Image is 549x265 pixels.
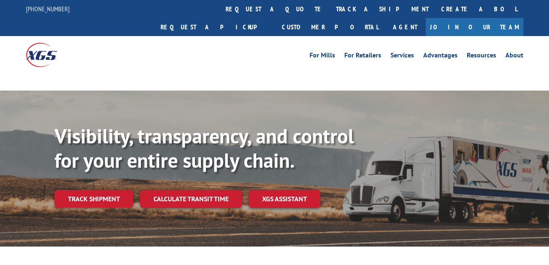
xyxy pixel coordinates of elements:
a: About [505,52,523,61]
a: Advantages [423,52,458,61]
a: For Retailers [344,52,381,61]
a: Track shipment [55,190,133,208]
a: XGS ASSISTANT [249,190,320,208]
a: Resources [467,52,496,61]
a: Customer Portal [276,18,385,36]
a: Services [390,52,414,61]
a: For Mills [310,52,335,61]
a: Request a pickup [154,18,276,36]
a: Agent [385,18,426,36]
b: Visibility, transparency, and control for your entire supply chain. [55,123,354,173]
a: Calculate transit time [140,190,242,208]
a: Join Our Team [426,18,523,36]
a: [PHONE_NUMBER] [26,5,70,13]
